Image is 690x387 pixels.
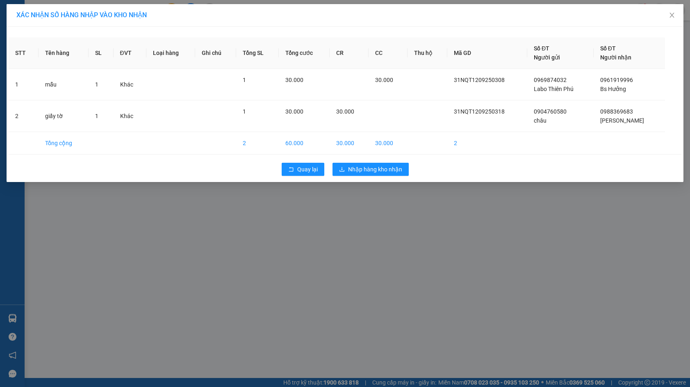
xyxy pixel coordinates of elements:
[9,69,39,100] td: 1
[332,163,409,176] button: downloadNhập hàng kho nhận
[95,113,98,119] span: 1
[114,100,146,132] td: Khác
[534,117,547,124] span: châu
[114,37,146,69] th: ĐVT
[279,132,330,155] td: 60.000
[669,12,675,18] span: close
[243,108,246,115] span: 1
[454,77,505,83] span: 31NQT1209250308
[348,165,402,174] span: Nhập hàng kho nhận
[408,37,447,69] th: Thu hộ
[236,37,279,69] th: Tổng SL
[660,4,683,27] button: Close
[600,86,626,92] span: Bs Hưởng
[288,166,294,173] span: rollback
[600,54,631,61] span: Người nhận
[534,77,567,83] span: 0969874032
[534,54,560,61] span: Người gửi
[243,77,246,83] span: 1
[95,81,98,88] span: 1
[534,45,549,52] span: Số ĐT
[9,100,39,132] td: 2
[16,11,147,19] span: XÁC NHẬN SỐ HÀNG NHẬP VÀO KHO NHẬN
[39,37,89,69] th: Tên hàng
[279,37,330,69] th: Tổng cước
[195,37,236,69] th: Ghi chú
[534,108,567,115] span: 0904760580
[375,77,393,83] span: 30.000
[114,69,146,100] td: Khác
[600,108,633,115] span: 0988369683
[89,37,113,69] th: SL
[369,132,408,155] td: 30.000
[39,100,89,132] td: giấy tờ
[330,37,369,69] th: CR
[447,37,527,69] th: Mã GD
[330,132,369,155] td: 30.000
[297,165,318,174] span: Quay lại
[600,117,644,124] span: [PERSON_NAME]
[339,166,345,173] span: download
[600,45,616,52] span: Số ĐT
[236,132,279,155] td: 2
[9,37,39,69] th: STT
[454,108,505,115] span: 31NQT1209250318
[285,108,303,115] span: 30.000
[39,132,89,155] td: Tổng cộng
[369,37,408,69] th: CC
[447,132,527,155] td: 2
[146,37,195,69] th: Loại hàng
[282,163,324,176] button: rollbackQuay lại
[336,108,354,115] span: 30.000
[285,77,303,83] span: 30.000
[534,86,574,92] span: Labo Thiên Phú
[39,69,89,100] td: mẫu
[600,77,633,83] span: 0961919996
